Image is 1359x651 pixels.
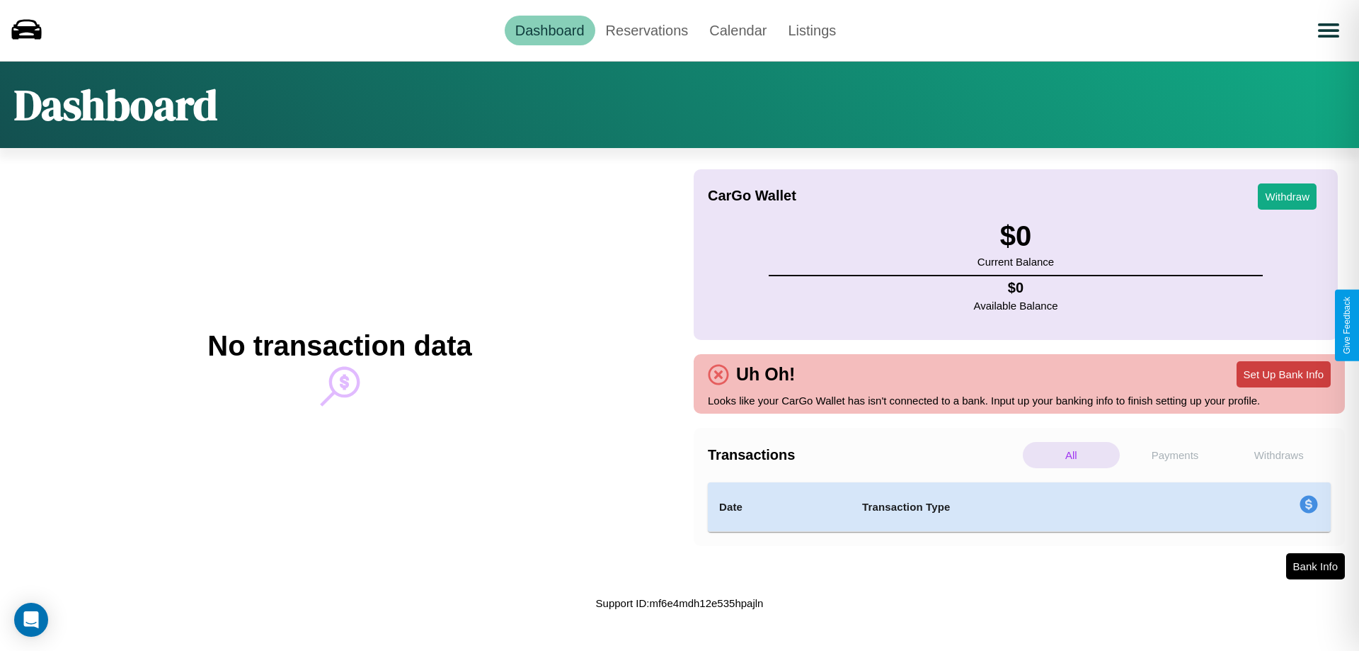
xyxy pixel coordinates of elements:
button: Withdraw [1258,183,1317,210]
p: Support ID: mf6e4mdh12e535hpajln [596,594,764,613]
button: Bank Info [1286,553,1345,579]
table: simple table [708,482,1331,532]
a: Listings [777,16,847,45]
h4: Transactions [708,447,1019,463]
a: Calendar [699,16,777,45]
h3: $ 0 [977,220,1054,252]
div: Open Intercom Messenger [14,603,48,637]
p: All [1023,442,1120,468]
a: Reservations [595,16,699,45]
h2: No transaction data [207,330,471,362]
p: Payments [1127,442,1224,468]
p: Current Balance [977,252,1054,271]
p: Available Balance [974,296,1058,315]
div: Give Feedback [1342,297,1352,354]
h4: Uh Oh! [729,364,802,385]
h4: Date [719,499,839,516]
button: Set Up Bank Info [1237,361,1331,387]
p: Withdraws [1230,442,1327,468]
a: Dashboard [505,16,595,45]
h4: CarGo Wallet [708,188,796,204]
p: Looks like your CarGo Wallet has isn't connected to a bank. Input up your banking info to finish ... [708,391,1331,410]
h1: Dashboard [14,76,217,134]
h4: Transaction Type [862,499,1183,516]
h4: $ 0 [974,280,1058,296]
button: Open menu [1309,11,1348,50]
